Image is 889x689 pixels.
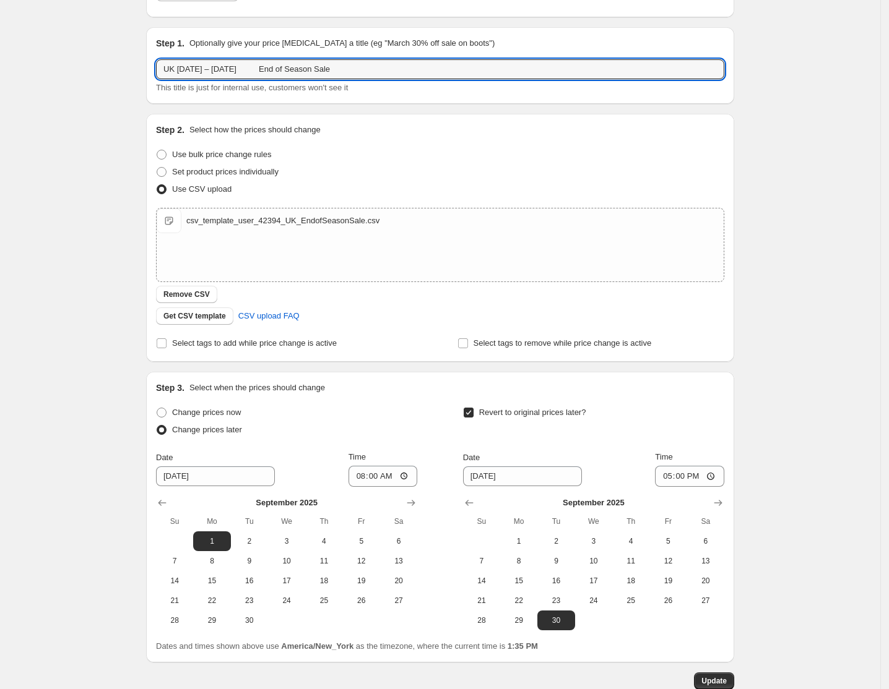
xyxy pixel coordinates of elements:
[654,516,682,526] span: Fr
[189,37,495,49] p: Optionally give your price [MEDICAL_DATA] a title (eg "March 30% off sale on boots")
[343,571,380,591] button: Friday September 19 2025
[268,511,305,531] th: Wednesday
[186,215,379,227] div: csv_template_user_42394_UK_EndofSeasonSale.csv
[542,615,570,625] span: 30
[701,676,727,686] span: Update
[463,591,500,610] button: Sunday September 21 2025
[692,596,719,606] span: 27
[268,571,305,591] button: Wednesday September 17 2025
[172,150,271,159] span: Use bulk price change rules
[463,610,500,630] button: Sunday September 28 2025
[649,551,687,571] button: Friday September 12 2025
[193,610,230,630] button: Monday September 29 2025
[709,494,727,511] button: Show next month, October 2025
[463,571,500,591] button: Sunday September 14 2025
[580,516,607,526] span: We
[156,551,193,571] button: Sunday September 7 2025
[156,610,193,630] button: Sunday September 28 2025
[468,516,495,526] span: Su
[463,511,500,531] th: Sunday
[156,286,217,303] button: Remove CSV
[236,576,263,586] span: 16
[156,83,348,92] span: This title is just for internal use, customers won't see it
[385,556,412,566] span: 13
[231,306,307,326] a: CSV upload FAQ
[580,576,607,586] span: 17
[500,531,537,551] button: Monday September 1 2025
[687,531,724,551] button: Saturday September 6 2025
[198,615,225,625] span: 29
[468,576,495,586] span: 14
[500,591,537,610] button: Monday September 22 2025
[380,551,417,571] button: Saturday September 13 2025
[156,466,275,486] input: 8/25/2025
[380,531,417,551] button: Saturday September 6 2025
[161,516,188,526] span: Su
[542,516,570,526] span: Tu
[156,124,184,136] h2: Step 2.
[349,452,366,461] span: Time
[172,184,232,194] span: Use CSV upload
[154,494,171,511] button: Show previous month, August 2025
[654,576,682,586] span: 19
[687,511,724,531] th: Saturday
[310,556,337,566] span: 11
[617,536,644,546] span: 4
[236,536,263,546] span: 2
[198,556,225,566] span: 8
[156,571,193,591] button: Sunday September 14 2025
[692,536,719,546] span: 6
[537,610,575,630] button: Tuesday September 30 2025
[236,556,263,566] span: 9
[542,576,570,586] span: 16
[161,615,188,625] span: 28
[649,571,687,591] button: Friday September 19 2025
[193,591,230,610] button: Monday September 22 2025
[156,59,724,79] input: 30% off holiday sale
[687,551,724,571] button: Saturday September 13 2025
[236,596,263,606] span: 23
[612,571,649,591] button: Thursday September 18 2025
[310,536,337,546] span: 4
[343,551,380,571] button: Friday September 12 2025
[238,310,300,322] span: CSV upload FAQ
[505,596,532,606] span: 22
[310,576,337,586] span: 18
[575,531,612,551] button: Wednesday September 3 2025
[654,536,682,546] span: 5
[161,556,188,566] span: 7
[537,511,575,531] th: Tuesday
[198,576,225,586] span: 15
[310,596,337,606] span: 25
[156,453,173,462] span: Date
[505,556,532,566] span: 8
[156,511,193,531] th: Sunday
[348,516,375,526] span: Fr
[500,511,537,531] th: Monday
[273,596,300,606] span: 24
[193,571,230,591] button: Monday September 15 2025
[612,511,649,531] th: Thursday
[537,591,575,610] button: Tuesday September 23 2025
[463,551,500,571] button: Sunday September 7 2025
[542,596,570,606] span: 23
[505,536,532,546] span: 1
[348,596,375,606] span: 26
[163,289,210,299] span: Remove CSV
[172,338,337,348] span: Select tags to add while price change is active
[580,596,607,606] span: 24
[500,551,537,571] button: Monday September 8 2025
[193,551,230,571] button: Monday September 8 2025
[343,591,380,610] button: Friday September 26 2025
[649,511,687,531] th: Friday
[156,641,538,651] span: Dates and times shown above use as the timezone, where the current time is
[537,571,575,591] button: Tuesday September 16 2025
[348,576,375,586] span: 19
[172,425,242,434] span: Change prices later
[687,591,724,610] button: Saturday September 27 2025
[189,382,325,394] p: Select when the prices should change
[692,516,719,526] span: Sa
[310,516,337,526] span: Th
[508,641,538,651] b: 1:35 PM
[500,610,537,630] button: Monday September 29 2025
